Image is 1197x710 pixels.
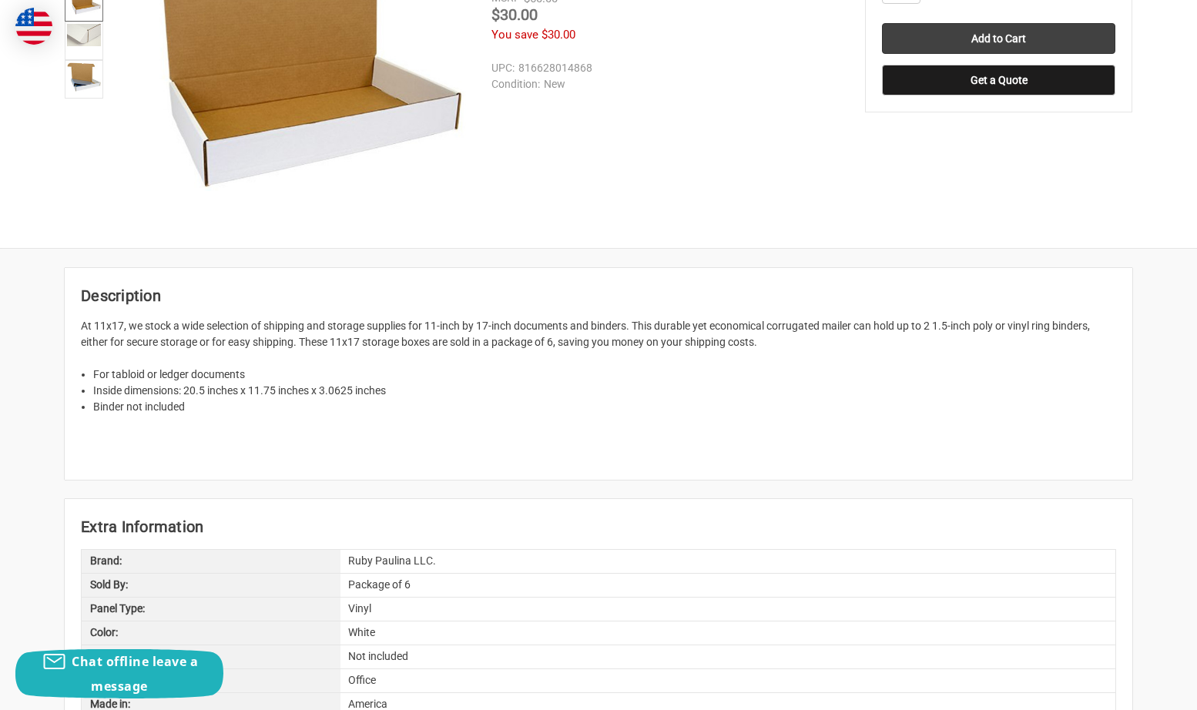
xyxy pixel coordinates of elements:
[882,23,1115,54] input: Add to Cart
[82,598,340,621] div: Panel Type:
[340,574,1116,597] div: Package of 6
[67,24,101,46] img: 11x17 1.5" Ring Binder Mailer Storage Box
[541,28,575,42] span: $30.00
[81,284,1116,307] h2: Description
[67,62,101,92] img: Binder Storage Boxes
[340,621,1116,645] div: White
[82,574,340,597] div: Sold By:
[340,645,1116,668] div: Not included
[491,76,833,92] dd: New
[82,550,340,573] div: Brand:
[72,653,198,695] span: Chat offline leave a message
[93,399,1116,415] li: Binder not included
[491,76,540,92] dt: Condition:
[491,60,833,76] dd: 816628014868
[491,5,538,24] span: $30.00
[93,367,1116,383] li: For tabloid or ledger documents
[82,621,340,645] div: Color:
[15,8,52,45] img: duty and tax information for United States
[882,65,1115,95] button: Get a Quote
[340,598,1116,621] div: Vinyl
[491,28,538,42] span: You save
[491,60,515,76] dt: UPC:
[15,649,223,698] button: Chat offline leave a message
[93,383,1116,399] li: Inside dimensions: 20.5 inches x 11.75 inches x 3.0625 inches
[82,645,340,668] div: Binding Type:
[340,550,1116,573] div: Ruby Paulina LLC.
[340,669,1116,692] div: Office
[81,515,1116,538] h2: Extra Information
[81,318,1116,350] p: At 11x17, we stock a wide selection of shipping and storage supplies for 11-inch by 17-inch docum...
